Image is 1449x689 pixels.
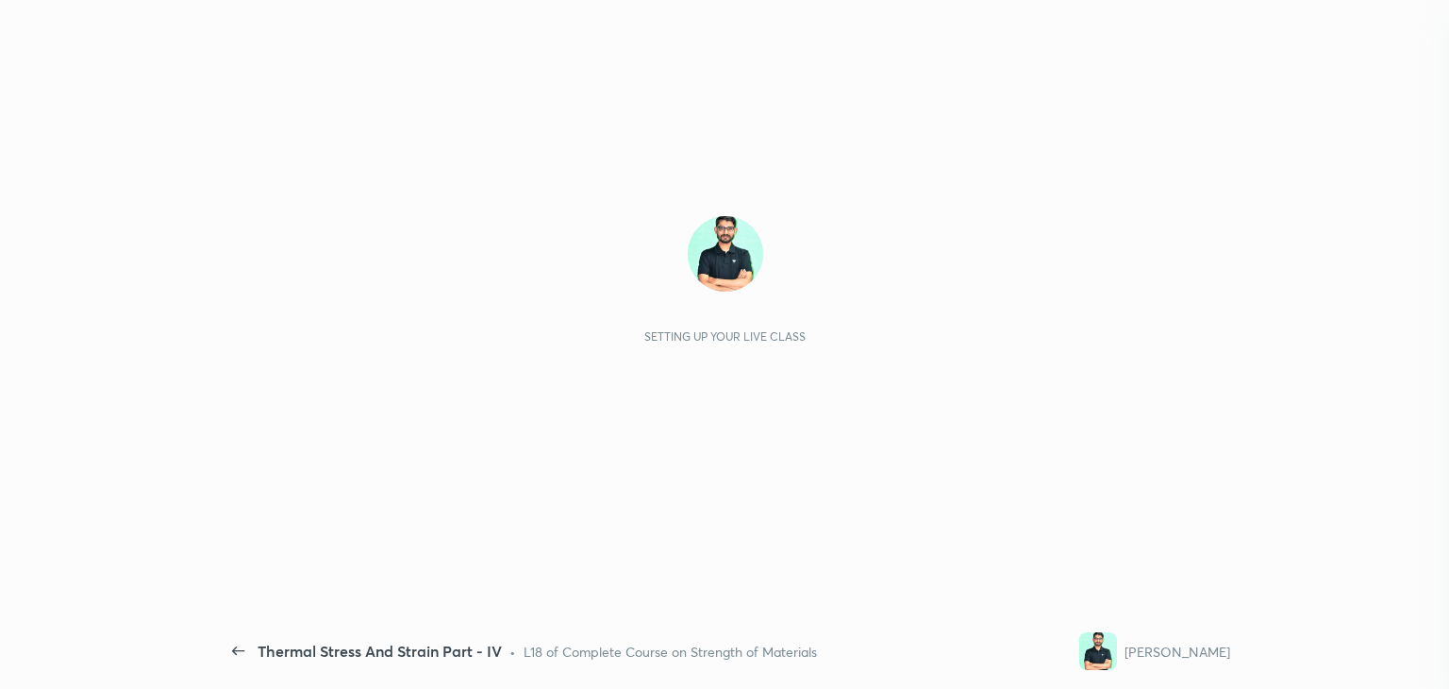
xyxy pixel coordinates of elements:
img: 963340471ff5441e8619d0a0448153d9.jpg [688,216,763,292]
img: 963340471ff5441e8619d0a0448153d9.jpg [1079,632,1117,670]
div: L18 of Complete Course on Strength of Materials [524,642,817,662]
div: Setting up your live class [644,329,806,344]
div: [PERSON_NAME] [1124,642,1230,662]
div: • [509,642,516,662]
div: Thermal Stress And Strain Part - IV [258,640,502,663]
